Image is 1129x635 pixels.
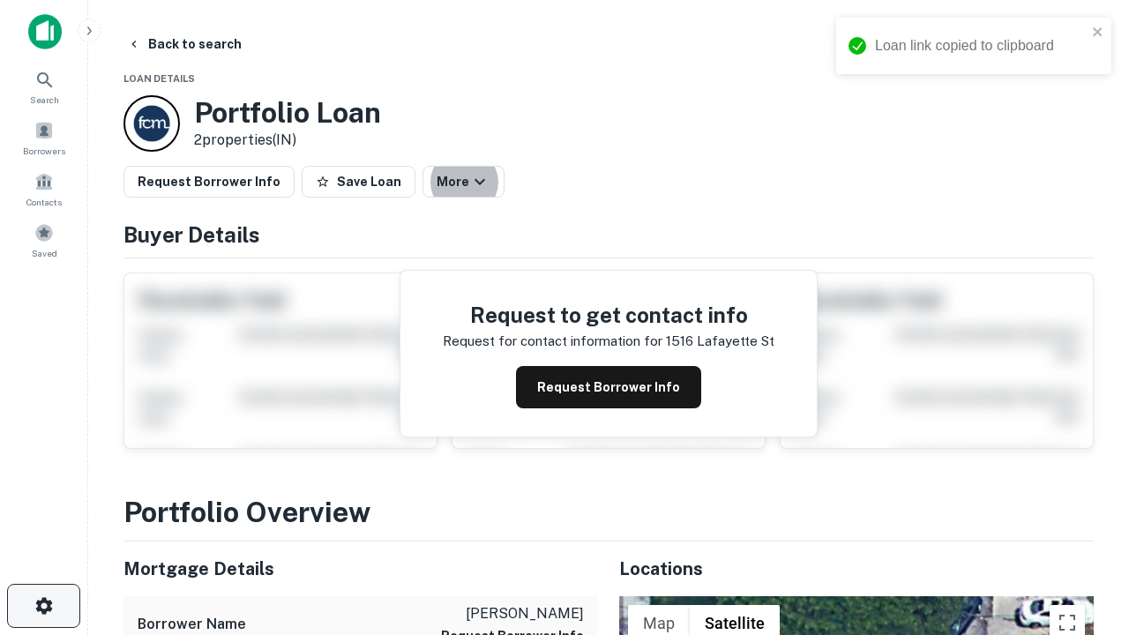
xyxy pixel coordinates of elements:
[194,96,381,130] h3: Portfolio Loan
[1041,494,1129,579] iframe: Chat Widget
[26,195,62,209] span: Contacts
[441,603,584,624] p: [PERSON_NAME]
[875,35,1087,56] div: Loan link copied to clipboard
[23,144,65,158] span: Borrowers
[32,246,57,260] span: Saved
[123,491,1094,534] h3: Portfolio Overview
[5,114,83,161] a: Borrowers
[619,556,1094,582] h5: Locations
[5,216,83,264] a: Saved
[30,93,59,107] span: Search
[302,166,415,198] button: Save Loan
[123,166,295,198] button: Request Borrower Info
[123,219,1094,250] h4: Buyer Details
[28,14,62,49] img: capitalize-icon.png
[422,166,505,198] button: More
[123,73,195,84] span: Loan Details
[123,556,598,582] h5: Mortgage Details
[516,366,701,408] button: Request Borrower Info
[5,165,83,213] a: Contacts
[5,63,83,110] a: Search
[194,130,381,151] p: 2 properties (IN)
[138,614,246,635] h6: Borrower Name
[443,331,662,352] p: Request for contact information for
[666,331,774,352] p: 1516 lafayette st
[120,28,249,60] button: Back to search
[443,299,774,331] h4: Request to get contact info
[1092,25,1104,41] button: close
